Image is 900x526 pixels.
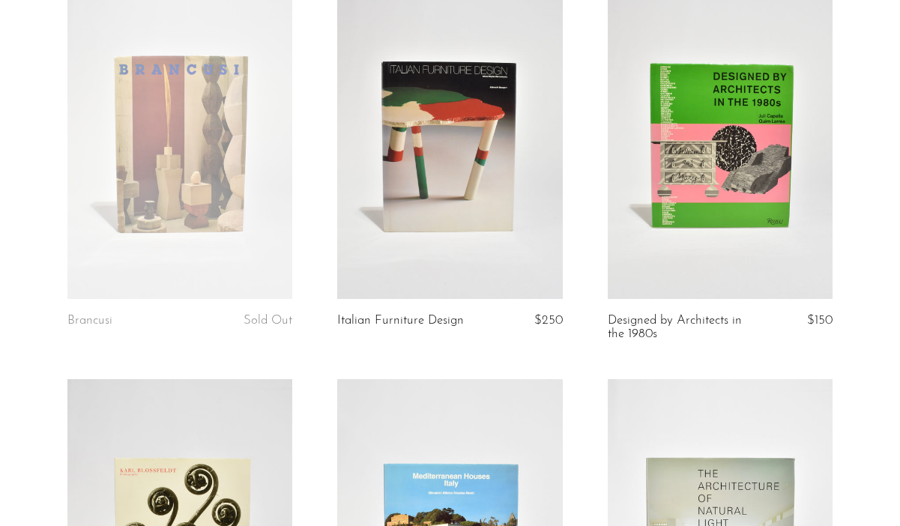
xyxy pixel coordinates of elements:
span: Sold Out [244,314,292,327]
a: Italian Furniture Design [337,314,464,327]
a: Brancusi [67,314,112,327]
span: $150 [807,314,833,327]
a: Designed by Architects in the 1980s [608,314,756,342]
span: $250 [534,314,563,327]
